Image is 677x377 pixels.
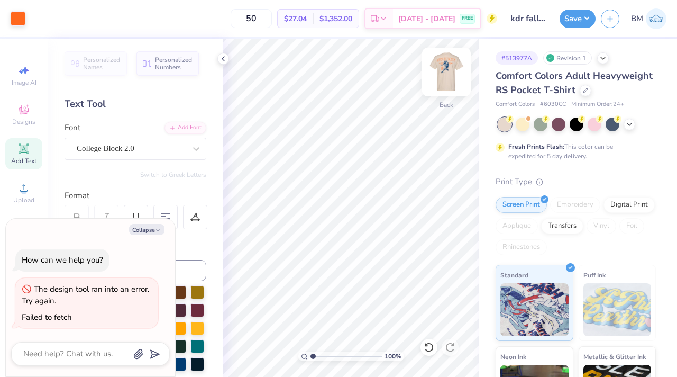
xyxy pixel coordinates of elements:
[631,13,643,25] span: BM
[587,218,616,234] div: Vinyl
[603,197,655,213] div: Digital Print
[496,197,547,213] div: Screen Print
[496,218,538,234] div: Applique
[541,218,583,234] div: Transfers
[496,100,535,109] span: Comfort Colors
[12,78,36,87] span: Image AI
[65,97,206,111] div: Text Tool
[496,239,547,255] div: Rhinestones
[500,270,528,281] span: Standard
[164,122,206,134] div: Add Font
[646,8,666,29] img: Bella Moitoso
[500,283,569,336] img: Standard
[560,10,596,28] button: Save
[284,13,307,24] span: $27.04
[583,283,652,336] img: Puff Ink
[508,142,564,151] strong: Fresh Prints Flash:
[129,224,164,235] button: Collapse
[11,157,36,165] span: Add Text
[65,122,80,134] label: Font
[155,56,193,71] span: Personalized Numbers
[496,51,538,65] div: # 513977A
[385,352,401,361] span: 100 %
[65,190,207,202] div: Format
[583,351,646,362] span: Metallic & Glitter Ink
[83,56,121,71] span: Personalized Names
[22,284,149,307] div: The design tool ran into an error. Try again.
[496,176,656,188] div: Print Type
[22,312,72,322] div: Failed to fetch
[502,8,554,29] input: Untitled Design
[12,118,35,126] span: Designs
[22,255,103,265] div: How can we help you?
[231,9,272,28] input: – –
[619,218,644,234] div: Foil
[631,8,666,29] a: BM
[140,170,206,179] button: Switch to Greek Letters
[540,100,566,109] span: # 6030CC
[583,270,606,281] span: Puff Ink
[550,197,600,213] div: Embroidery
[13,196,34,204] span: Upload
[543,51,592,65] div: Revision 1
[462,15,473,22] span: FREE
[500,351,526,362] span: Neon Ink
[571,100,624,109] span: Minimum Order: 24 +
[496,69,653,96] span: Comfort Colors Adult Heavyweight RS Pocket T-Shirt
[440,100,453,110] div: Back
[319,13,352,24] span: $1,352.00
[508,142,638,161] div: This color can be expedited for 5 day delivery.
[425,51,468,93] img: Back
[398,13,455,24] span: [DATE] - [DATE]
